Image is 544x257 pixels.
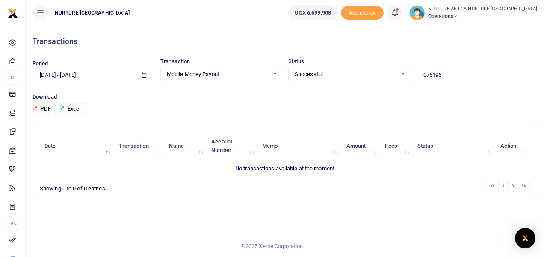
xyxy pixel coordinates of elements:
th: Name: activate to sort column ascending [164,133,207,159]
th: Status: activate to sort column ascending [413,133,496,159]
span: Add money [341,6,384,20]
input: select period [33,68,135,82]
th: Account Number: activate to sort column ascending [207,133,257,159]
span: Mobile Money Payout [167,70,269,79]
button: PDF [33,102,51,116]
a: UGX 6,699,908 [288,5,337,20]
th: Memo: activate to sort column ascending [257,133,342,159]
small: NURTURE AFRICA NURTURE [GEOGRAPHIC_DATA] [428,6,537,13]
th: Action: activate to sort column ascending [495,133,530,159]
label: Status [288,57,305,66]
a: profile-user NURTURE AFRICA NURTURE [GEOGRAPHIC_DATA] Operations [409,5,537,20]
th: Fees: activate to sort column ascending [380,133,413,159]
div: Showing 0 to 0 of 0 entries [40,180,241,193]
th: Transaction: activate to sort column ascending [114,133,164,159]
li: Ac [7,216,18,230]
input: Search [416,68,537,82]
th: Date: activate to sort column descending [40,133,114,159]
div: Open Intercom Messenger [515,228,535,248]
label: Transaction [160,57,190,66]
p: Download [33,93,537,102]
img: logo-small [8,8,18,18]
span: UGX 6,699,908 [295,9,331,17]
span: Operations [428,12,537,20]
button: Excel [53,102,88,116]
li: M [7,70,18,85]
img: profile-user [409,5,425,20]
th: Amount: activate to sort column ascending [342,133,381,159]
h4: Transactions [33,37,537,46]
li: Toup your wallet [341,6,384,20]
span: NURTURE [GEOGRAPHIC_DATA] [51,9,133,17]
td: No transactions available at the moment [40,159,530,177]
span: Successful [295,70,397,79]
a: logo-small logo-large logo-large [8,9,18,16]
a: Add money [341,9,384,15]
li: Wallet ballance [285,5,341,20]
label: Period [33,59,48,68]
